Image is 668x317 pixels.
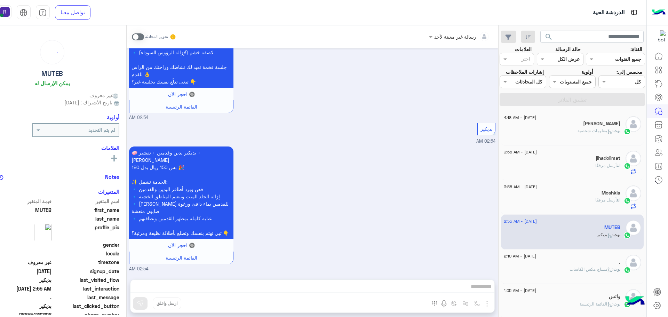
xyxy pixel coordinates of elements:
[53,268,119,275] span: signup_date
[540,31,557,46] button: search
[98,189,119,195] h6: المتغيرات
[166,104,197,110] span: القائمة الرئيسية
[624,232,631,239] img: WhatsApp
[626,151,641,166] img: defaultAdmin.png
[129,114,148,121] span: 02:54 AM
[500,93,645,106] button: تطبيق الفلاتر
[53,198,119,205] span: اسم المتغير
[570,267,613,272] span: : مساج مكس الكاسات
[19,9,27,17] img: tab
[623,289,647,314] img: hulul-logo.png
[41,70,63,78] h5: MUTEB
[624,128,631,135] img: WhatsApp
[626,220,641,236] img: defaultAdmin.png
[145,34,168,40] small: تحويل المحادثة
[53,285,119,292] span: last_interaction
[613,267,620,272] span: بوت
[624,163,631,169] img: WhatsApp
[604,224,620,230] h5: MUTEB
[580,301,613,307] span: : القائمة الرئيسية
[53,294,119,301] span: last_message
[129,266,148,272] span: 02:54 AM
[626,116,641,132] img: defaultAdmin.png
[602,190,620,196] h5: Moshkla
[555,46,581,53] label: حالة الرسالة
[504,149,537,155] span: [DATE] - 3:56 AM
[630,8,638,17] img: tab
[34,224,51,241] img: picture
[89,92,119,99] span: غير معروف
[613,128,620,133] span: بوت
[129,146,233,239] p: 12/9/2025, 2:54 AM
[504,218,537,224] span: [DATE] - 2:55 AM
[515,46,532,53] label: العلامات
[617,163,620,168] span: انت
[107,114,119,120] h6: أولوية
[166,255,197,261] span: القائمة الرئيسية
[39,9,47,17] img: tab
[53,215,119,222] span: last_name
[504,114,536,121] span: [DATE] - 4:18 AM
[34,80,70,86] h6: يمكن الإرسال له
[613,232,620,237] span: بوت
[504,253,536,259] span: [DATE] - 2:10 AM
[593,8,625,17] p: الدردشة الحية
[53,224,119,240] span: profile_pic
[476,138,495,144] span: 02:54 AM
[609,294,620,300] h5: واتس
[653,30,666,43] img: 322853014244696
[652,5,666,20] img: Logo
[504,287,536,294] span: [DATE] - 1:05 AM
[53,259,119,266] span: timezone
[595,163,617,168] span: أرسل مرفقًا
[617,197,620,203] span: انت
[581,68,593,76] label: أولوية
[53,250,119,257] span: locale
[53,206,119,214] span: first_name
[53,302,119,310] span: last_clicked_button
[624,197,631,204] img: WhatsApp
[617,68,642,76] label: مخصص إلى:
[626,185,641,201] img: defaultAdmin.png
[42,42,62,62] div: loading...
[480,126,493,132] span: بديكير
[36,5,50,20] a: tab
[64,99,112,106] span: تاريخ الأشتراك : [DATE]
[613,301,620,307] span: بوت
[55,5,90,20] a: تواصل معنا
[168,242,195,248] span: 🔘 احجز الآن
[578,128,613,133] span: : معلومات شخصية
[544,33,553,41] span: search
[624,267,631,274] img: WhatsApp
[626,255,641,270] img: defaultAdmin.png
[597,232,613,237] span: : بديكير
[53,241,119,248] span: gender
[506,68,544,76] label: إشارات الملاحظات
[522,55,531,64] div: اختر
[53,276,119,284] span: last_visited_flow
[153,298,181,309] button: ارسل واغلق
[105,174,119,180] h6: Notes
[595,197,617,203] span: أرسل مرفقًا
[168,91,195,97] span: 🔘 احجز الآن
[596,155,620,161] h5: jihadolimat
[583,121,620,127] h5: احمد زيد
[619,259,620,265] h5: .
[630,46,642,53] label: القناة:
[504,184,537,190] span: [DATE] - 3:55 AM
